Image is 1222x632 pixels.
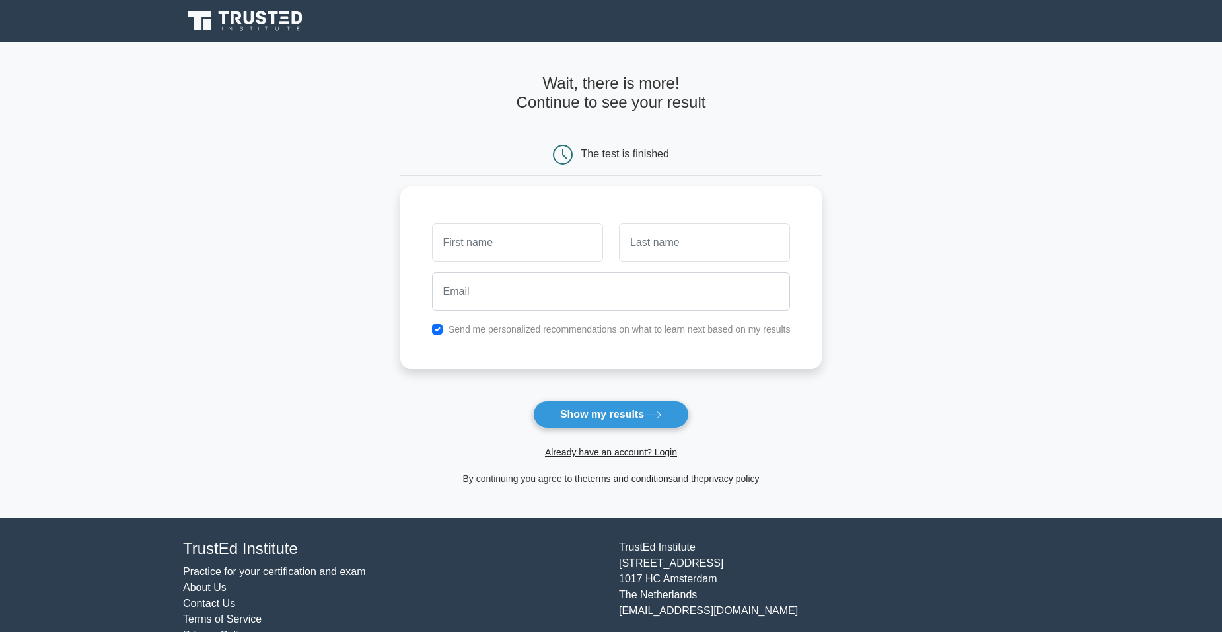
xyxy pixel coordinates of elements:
div: By continuing you agree to the and the [392,471,830,487]
input: First name [432,223,603,262]
a: Contact Us [183,598,235,609]
input: Last name [619,223,790,262]
a: About Us [183,582,227,593]
a: Terms of Service [183,613,262,625]
div: The test is finished [581,148,669,159]
a: terms and conditions [588,473,673,484]
a: privacy policy [704,473,760,484]
input: Email [432,272,791,311]
h4: Wait, there is more! Continue to see your result [400,74,822,112]
a: Practice for your certification and exam [183,566,366,577]
a: Already have an account? Login [545,447,677,457]
button: Show my results [533,401,689,428]
h4: TrustEd Institute [183,539,603,559]
label: Send me personalized recommendations on what to learn next based on my results [449,324,791,335]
